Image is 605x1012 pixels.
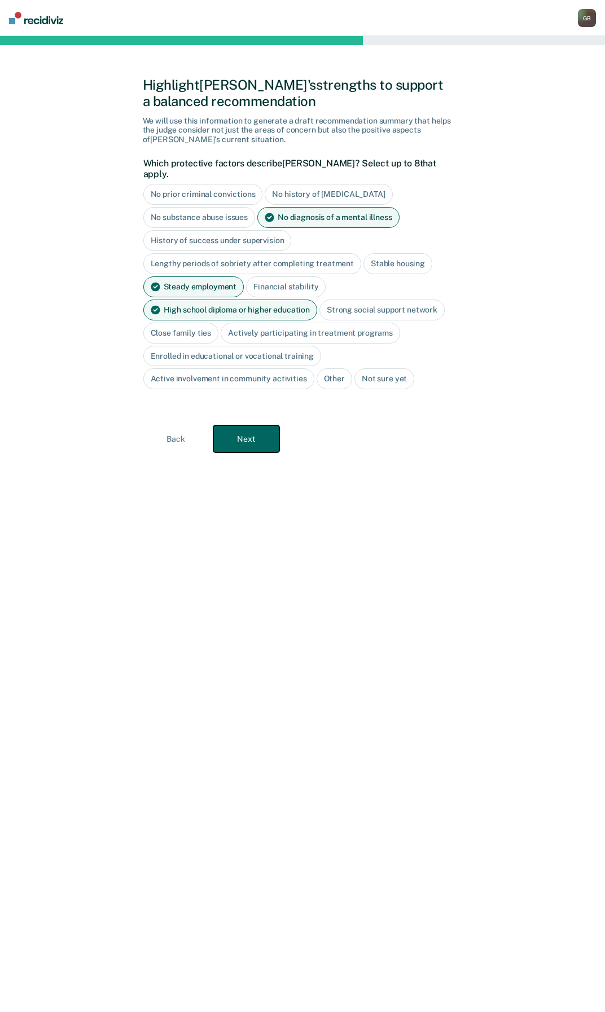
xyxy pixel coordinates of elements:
[143,184,263,205] div: No prior criminal convictions
[143,207,256,228] div: No substance abuse issues
[319,300,445,320] div: Strong social support network
[143,323,219,344] div: Close family ties
[143,253,361,274] div: Lengthy periods of sobriety after completing treatment
[578,9,596,27] button: GB
[143,425,209,452] button: Back
[265,184,392,205] div: No history of [MEDICAL_DATA]
[143,346,322,367] div: Enrolled in educational or vocational training
[221,323,400,344] div: Actively participating in treatment programs
[143,300,318,320] div: High school diploma or higher education
[143,116,463,144] div: We will use this information to generate a draft recommendation summary that helps the judge cons...
[578,9,596,27] div: G B
[143,158,457,179] label: Which protective factors describe [PERSON_NAME] ? Select up to 8 that apply.
[143,368,314,389] div: Active involvement in community activities
[257,207,400,228] div: No diagnosis of a mental illness
[354,368,414,389] div: Not sure yet
[213,425,279,452] button: Next
[246,276,326,297] div: Financial stability
[143,276,244,297] div: Steady employment
[363,253,432,274] div: Stable housing
[143,77,463,109] div: Highlight [PERSON_NAME]'s strengths to support a balanced recommendation
[317,368,352,389] div: Other
[9,12,63,24] img: Recidiviz
[143,230,292,251] div: History of success under supervision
